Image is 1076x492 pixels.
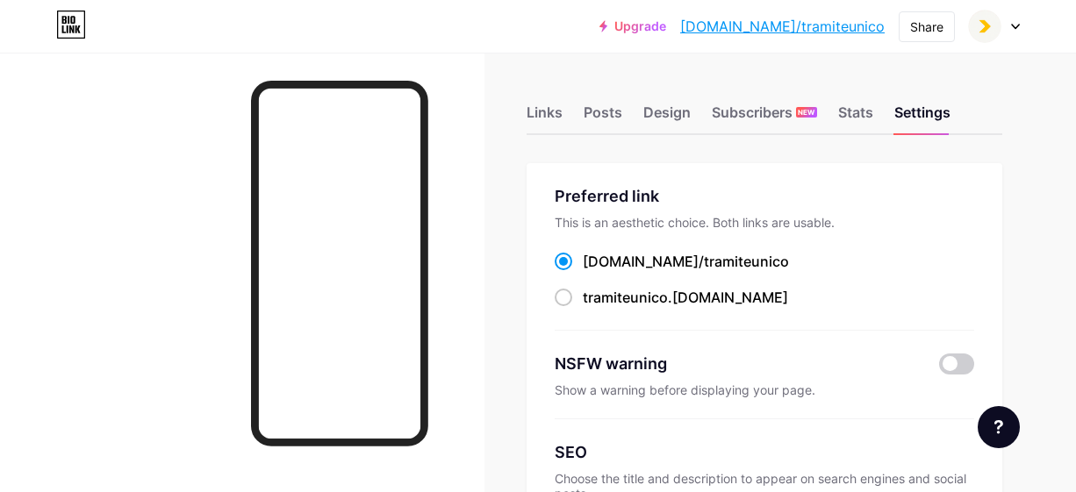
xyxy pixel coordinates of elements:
span: tramiteunico [704,253,789,270]
img: Pedro Rios [968,10,1001,43]
div: Posts [584,102,622,133]
div: Stats [838,102,873,133]
div: Design [643,102,691,133]
div: Show a warning before displaying your page. [555,382,974,397]
div: NSFW warning [555,352,918,375]
span: NEW [798,107,814,118]
a: [DOMAIN_NAME]/tramiteunico [680,16,885,37]
div: This is an aesthetic choice. Both links are usable. [555,215,974,230]
div: Share [910,18,943,36]
div: .[DOMAIN_NAME] [583,287,788,308]
div: [DOMAIN_NAME]/ [583,251,789,272]
div: Settings [894,102,950,133]
div: Subscribers [712,102,817,133]
div: Preferred link [555,184,974,208]
span: tramiteunico [583,289,668,306]
div: SEO [555,440,974,464]
div: Links [527,102,563,133]
a: Upgrade [599,19,666,33]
